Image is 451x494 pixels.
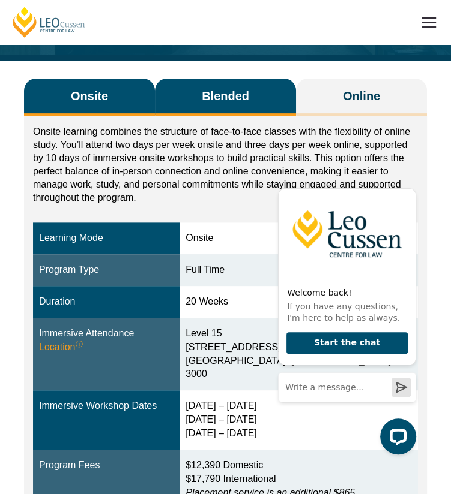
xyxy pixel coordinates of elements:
[186,263,412,277] div: Full Time
[202,88,249,104] span: Blended
[39,231,174,245] div: Learning Mode
[186,327,412,381] div: Level 15 [STREET_ADDRESS][PERSON_NAME] [GEOGRAPHIC_DATA], [GEOGRAPHIC_DATA], 3000
[186,295,412,309] div: 20 Weeks
[76,340,83,348] sup: ⓘ
[11,6,87,38] a: [PERSON_NAME] Centre for Law
[71,88,108,104] span: Onsite
[39,327,174,360] div: Immersive Attendance
[268,167,421,464] iframe: LiveChat chat widget
[39,295,174,309] div: Duration
[343,88,380,104] span: Online
[39,341,83,354] span: Location
[186,231,412,245] div: Onsite
[186,474,276,484] span: $17,790 International
[39,459,174,472] div: Program Fees
[186,399,412,441] div: [DATE] – [DATE] [DATE] – [DATE] [DATE] – [DATE]
[186,460,263,470] span: $12,390 Domestic
[33,125,418,204] p: Onsite learning combines the structure of face-to-face classes with the flexibility of online stu...
[39,399,174,413] div: Immersive Workshop Dates
[39,263,174,277] div: Program Type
